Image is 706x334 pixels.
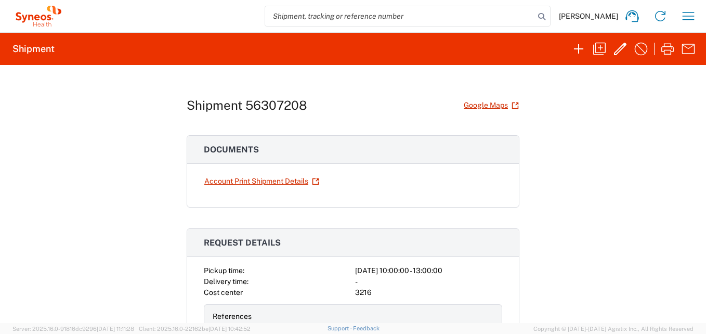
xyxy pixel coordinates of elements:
div: 3216 [355,287,502,298]
span: Client: 2025.16.0-22162be [139,326,251,332]
div: 7041203 [355,322,493,333]
div: [DATE] 10:00:00 - 13:00:00 [355,265,502,276]
div: Project [213,322,351,333]
h1: Shipment 56307208 [187,98,307,113]
input: Shipment, tracking or reference number [265,6,534,26]
a: Google Maps [463,96,519,114]
span: Documents [204,145,259,155]
a: Support [328,325,354,331]
span: [DATE] 10:42:52 [208,326,251,332]
span: Delivery time: [204,277,249,286]
span: [DATE] 11:11:28 [97,326,134,332]
div: - [355,276,502,287]
span: Copyright © [DATE]-[DATE] Agistix Inc., All Rights Reserved [533,324,694,333]
span: Server: 2025.16.0-91816dc9296 [12,326,134,332]
span: Cost center [204,288,243,297]
a: Feedback [353,325,380,331]
h2: Shipment [12,43,55,55]
a: Account Print Shipment Details [204,172,320,190]
span: [PERSON_NAME] [559,11,618,21]
span: Request details [204,238,281,248]
span: References [213,312,252,320]
span: Pickup time: [204,266,244,275]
